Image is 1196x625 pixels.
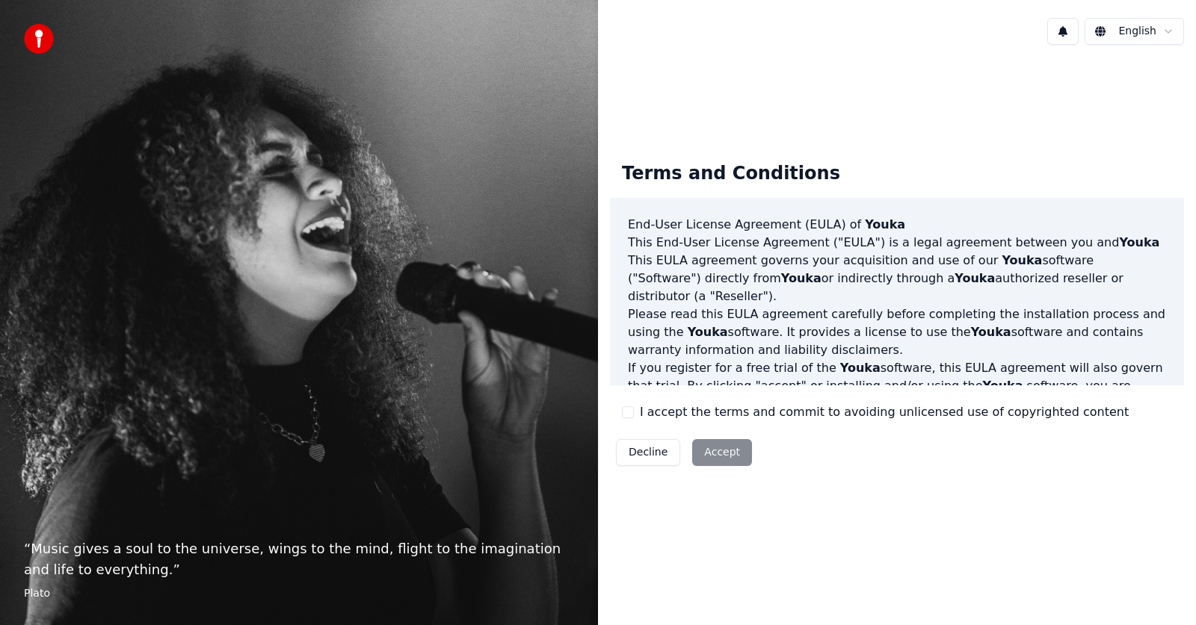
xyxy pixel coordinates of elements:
span: Youka [865,217,905,231]
p: This EULA agreement governs your acquisition and use of our software ("Software") directly from o... [628,252,1166,305]
label: I accept the terms and commit to avoiding unlicensed use of copyrighted content [640,403,1129,421]
footer: Plato [24,586,574,601]
span: Youka [955,271,995,285]
span: Youka [840,361,881,375]
span: Youka [1002,253,1042,267]
p: Please read this EULA agreement carefully before completing the installation process and using th... [628,305,1166,359]
span: Youka [971,325,1011,339]
p: This End-User License Agreement ("EULA") is a legal agreement between you and [628,234,1166,252]
h3: End-User License Agreement (EULA) of [628,216,1166,234]
span: Youka [688,325,728,339]
p: If you register for a free trial of the software, this EULA agreement will also govern that trial... [628,359,1166,431]
span: Youka [983,379,1023,393]
button: Decline [616,439,680,466]
div: Terms and Conditions [610,150,852,198]
span: Youka [1119,235,1159,249]
span: Youka [781,271,822,285]
p: “ Music gives a soul to the universe, wings to the mind, flight to the imagination and life to ev... [24,538,574,580]
img: youka [24,24,54,54]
